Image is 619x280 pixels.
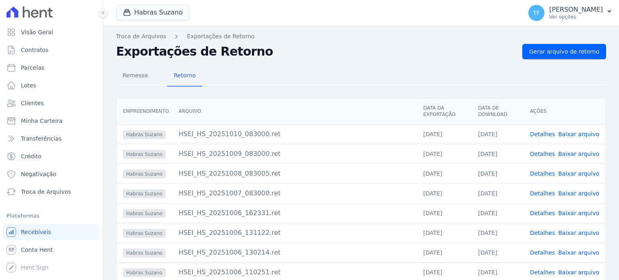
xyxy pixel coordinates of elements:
span: Contratos [21,46,48,54]
a: Retorno [167,66,202,87]
a: Minha Carteira [3,113,100,129]
th: Data da Exportação [417,98,472,124]
td: [DATE] [472,164,524,183]
td: [DATE] [472,203,524,223]
a: Baixar arquivo [558,190,599,197]
a: Baixar arquivo [558,230,599,236]
span: Habras Suzano [123,189,166,198]
a: Exportações de Retorno [187,32,255,41]
div: HSEI_HS_20251006_162331.ret [179,208,410,218]
div: Plataformas [6,211,96,221]
span: Troca de Arquivos [21,188,71,196]
span: Gerar arquivo de retorno [529,48,599,56]
th: Data de Download [472,98,524,124]
th: Arquivo [172,98,417,124]
div: HSEI_HS_20251008_083005.ret [179,169,410,178]
span: Habras Suzano [123,249,166,257]
button: TF [PERSON_NAME] Ver opções [522,2,619,24]
nav: Tab selector [116,66,202,87]
span: Visão Geral [21,28,53,36]
span: TF [533,10,540,16]
div: HSEI_HS_20251006_130214.ret [179,248,410,257]
span: Parcelas [21,64,44,72]
td: [DATE] [417,183,472,203]
a: Baixar arquivo [558,151,599,157]
a: Remessa [116,66,154,87]
td: [DATE] [417,203,472,223]
a: Parcelas [3,60,100,76]
nav: Breadcrumb [116,32,606,41]
a: Baixar arquivo [558,249,599,256]
a: Detalhes [530,131,555,137]
span: Lotes [21,81,36,89]
span: Retorno [169,67,201,83]
span: Recebíveis [21,228,51,236]
p: [PERSON_NAME] [549,6,603,14]
a: Gerar arquivo de retorno [522,44,606,59]
a: Detalhes [530,249,555,256]
span: Clientes [21,99,44,107]
a: Clientes [3,95,100,111]
th: Empreendimento [116,98,172,124]
span: Transferências [21,135,62,143]
span: Crédito [21,152,42,160]
span: Habras Suzano [123,229,166,238]
a: Negativação [3,166,100,182]
a: Detalhes [530,269,555,276]
td: [DATE] [472,183,524,203]
a: Troca de Arquivos [116,32,166,41]
span: Habras Suzano [123,209,166,218]
a: Detalhes [530,170,555,177]
a: Baixar arquivo [558,131,599,137]
td: [DATE] [417,144,472,164]
a: Lotes [3,77,100,93]
div: HSEI_HS_20251006_131122.ret [179,228,410,238]
div: HSEI_HS_20251007_083000.ret [179,189,410,198]
a: Baixar arquivo [558,269,599,276]
div: HSEI_HS_20251009_083000.ret [179,149,410,159]
span: Habras Suzano [123,130,166,139]
div: HSEI_HS_20251010_083000.ret [179,129,410,139]
td: [DATE] [472,144,524,164]
span: Minha Carteira [21,117,62,125]
a: Detalhes [530,230,555,236]
th: Ações [523,98,606,124]
a: Detalhes [530,210,555,216]
td: [DATE] [417,243,472,262]
h2: Exportações de Retorno [116,44,516,59]
td: [DATE] [472,124,524,144]
span: Habras Suzano [123,150,166,159]
a: Troca de Arquivos [3,184,100,200]
a: Baixar arquivo [558,170,599,177]
a: Conta Hent [3,242,100,258]
div: HSEI_HS_20251006_110251.ret [179,268,410,277]
a: Crédito [3,148,100,164]
td: [DATE] [472,243,524,262]
td: [DATE] [417,164,472,183]
span: Negativação [21,170,56,178]
a: Baixar arquivo [558,210,599,216]
a: Detalhes [530,190,555,197]
td: [DATE] [417,223,472,243]
a: Visão Geral [3,24,100,40]
a: Transferências [3,131,100,147]
span: Conta Hent [21,246,53,254]
td: [DATE] [472,223,524,243]
span: Remessa [118,67,153,83]
button: Habras Suzano [116,5,189,20]
span: Habras Suzano [123,170,166,178]
td: [DATE] [417,124,472,144]
a: Recebíveis [3,224,100,240]
a: Contratos [3,42,100,58]
span: Habras Suzano [123,268,166,277]
p: Ver opções [549,14,603,20]
a: Detalhes [530,151,555,157]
